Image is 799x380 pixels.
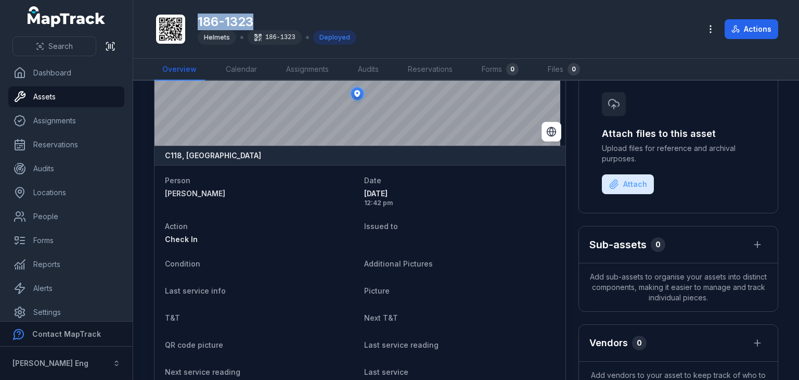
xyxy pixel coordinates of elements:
span: Upload files for reference and archival purposes. [602,143,755,164]
div: 0 [506,63,519,75]
a: Calendar [217,59,265,81]
canvas: Map [154,42,560,146]
div: 186-1323 [248,30,302,45]
a: Audits [350,59,387,81]
h3: Vendors [589,336,628,350]
h3: Attach files to this asset [602,126,755,141]
button: Switch to Satellite View [542,122,561,142]
span: T&T [165,313,180,322]
span: Last service reading [364,340,439,349]
h1: 186-1323 [198,14,356,30]
span: QR code picture [165,340,223,349]
a: Assignments [278,59,337,81]
a: Settings [8,302,124,323]
a: Reports [8,254,124,275]
button: Attach [602,174,654,194]
a: [PERSON_NAME] [165,188,356,199]
span: Next T&T [364,313,398,322]
a: Files0 [539,59,588,81]
span: Last service [364,368,408,376]
a: Forms0 [473,59,527,81]
span: Additional Pictures [364,259,433,268]
a: Reservations [399,59,461,81]
h2: Sub-assets [589,237,647,252]
span: [DATE] [364,188,555,199]
a: Dashboard [8,62,124,83]
span: Issued to [364,222,398,231]
span: Next service reading [165,368,240,376]
strong: C118, [GEOGRAPHIC_DATA] [165,150,261,161]
a: Assignments [8,110,124,131]
span: 12:42 pm [364,199,555,207]
button: Actions [725,19,778,39]
strong: Contact MapTrack [32,330,101,338]
div: 0 [632,336,647,350]
div: 0 [651,237,665,252]
time: 5/14/2024, 12:42:52 PM [364,188,555,207]
span: Check In [165,235,198,244]
a: Forms [8,230,124,251]
span: Search [48,41,73,52]
span: Action [165,222,188,231]
button: Search [12,36,96,56]
span: Date [364,176,381,185]
a: Alerts [8,278,124,299]
a: MapTrack [28,6,106,27]
a: Reservations [8,134,124,155]
span: Helmets [204,33,230,41]
span: Add sub-assets to organise your assets into distinct components, making it easier to manage and t... [579,263,778,311]
span: Picture [364,286,390,295]
a: Locations [8,182,124,203]
a: Assets [8,86,124,107]
span: Person [165,176,190,185]
a: People [8,206,124,227]
div: Deployed [313,30,356,45]
strong: [PERSON_NAME] Eng [12,359,88,368]
div: 0 [568,63,580,75]
a: Audits [8,158,124,179]
span: Condition [165,259,200,268]
span: Last service info [165,286,226,295]
a: Overview [154,59,205,81]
